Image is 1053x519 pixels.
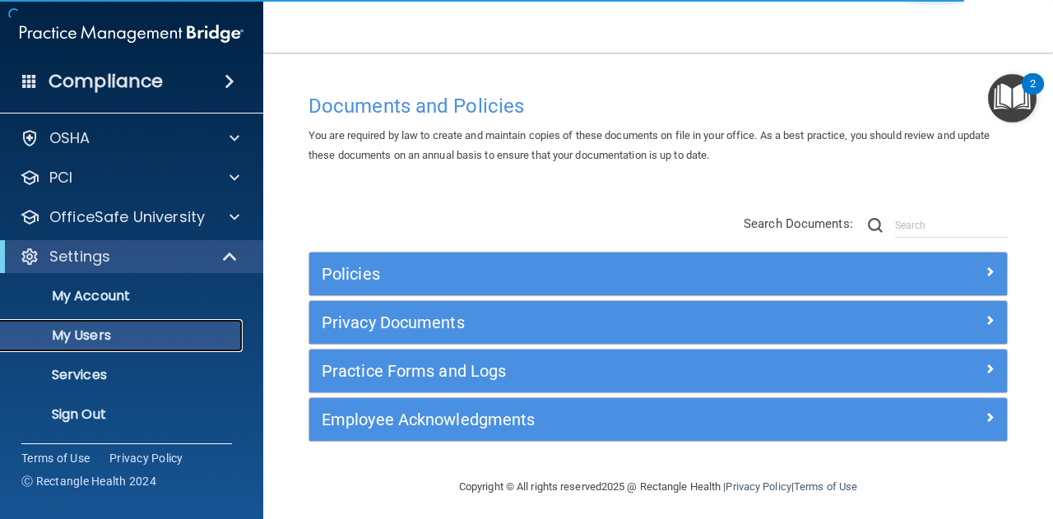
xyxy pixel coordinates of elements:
[308,95,1008,117] h4: Documents and Policies
[322,265,820,283] h5: Policies
[11,367,235,383] p: Services
[109,450,183,466] a: Privacy Policy
[20,17,244,50] img: PMB logo
[322,406,995,433] a: Employee Acknowledgments
[21,450,90,466] a: Terms of Use
[322,362,820,380] h5: Practice Forms and Logs
[49,247,110,266] p: Settings
[1030,84,1036,105] div: 2
[11,288,235,304] p: My Account
[322,309,995,336] a: Privacy Documents
[322,410,820,429] h5: Employee Acknowledgments
[744,216,853,231] span: Search Documents:
[868,218,883,233] img: ic-search.3b580494.png
[20,207,239,227] a: OfficeSafe University
[794,480,857,493] a: Terms of Use
[20,128,239,148] a: OSHA
[726,480,791,493] a: Privacy Policy
[49,207,205,227] p: OfficeSafe University
[11,406,235,423] p: Sign Out
[358,461,958,513] div: Copyright © All rights reserved 2025 @ Rectangle Health | |
[21,473,156,489] span: Ⓒ Rectangle Health 2024
[308,129,990,161] span: You are required by law to create and maintain copies of these documents on file in your office. ...
[49,128,90,148] p: OSHA
[11,327,235,344] p: My Users
[49,70,163,93] h4: Compliance
[988,74,1037,123] button: Open Resource Center, 2 new notifications
[895,213,1008,238] input: Search
[322,261,995,287] a: Policies
[20,168,239,188] a: PCI
[20,247,239,266] a: Settings
[49,168,72,188] p: PCI
[322,358,995,384] a: Practice Forms and Logs
[322,313,820,331] h5: Privacy Documents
